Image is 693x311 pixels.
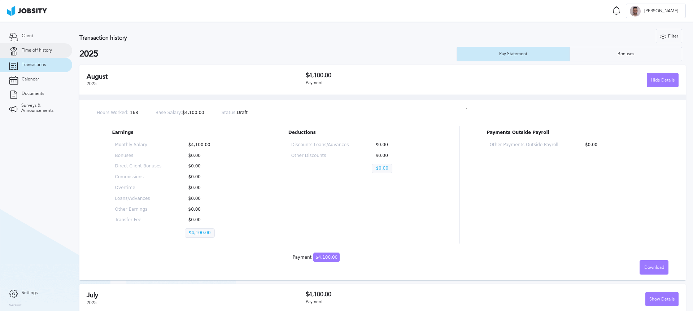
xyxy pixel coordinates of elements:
[115,185,162,190] p: Overtime
[496,52,531,57] div: Pay Statement
[306,72,492,79] h3: $4,100.00
[291,143,349,148] p: Discounts Loans/Advances
[641,9,682,14] span: [PERSON_NAME]
[112,130,234,135] p: Earnings
[293,255,340,260] div: Payment
[222,110,248,115] p: Draft
[487,130,653,135] p: Payments Outside Payroll
[97,110,138,115] p: 168
[306,80,492,86] div: Payment
[372,143,430,148] p: $0.00
[313,253,340,262] span: $4,100.00
[185,218,231,223] p: $0.00
[185,228,215,238] p: $4,100.00
[647,73,678,88] div: Hide Details
[79,35,409,41] h3: Transaction history
[156,110,182,115] span: Base Salary:
[185,185,231,190] p: $0.00
[489,143,558,148] p: Other Payments Outside Payroll
[457,47,570,61] button: Pay Statement
[372,153,430,158] p: $0.00
[656,29,682,43] button: Filter
[630,6,641,17] div: M
[115,218,162,223] p: Transfer Fee
[79,49,457,59] h2: 2025
[185,164,231,169] p: $0.00
[87,292,306,299] h2: July
[647,73,679,87] button: Hide Details
[291,153,349,158] p: Other Discounts
[87,300,97,305] span: 2025
[7,6,47,16] img: ab4bad089aa723f57921c736e9817d99.png
[570,47,683,61] button: Bonuses
[185,207,231,212] p: $0.00
[185,153,231,158] p: $0.00
[185,175,231,180] p: $0.00
[22,62,46,67] span: Transactions
[115,153,162,158] p: Bonuses
[372,164,392,173] p: $0.00
[97,110,128,115] span: Hours Worked:
[115,175,162,180] p: Commissions
[614,52,638,57] div: Bonuses
[581,143,650,148] p: $0.00
[222,110,237,115] span: Status:
[185,196,231,201] p: $0.00
[656,29,682,44] div: Filter
[115,207,162,212] p: Other Earnings
[644,265,664,270] span: Download
[626,4,686,18] button: M[PERSON_NAME]
[306,291,492,298] h3: $4,100.00
[115,196,162,201] p: Loans/Advances
[185,143,231,148] p: $4,100.00
[115,143,162,148] p: Monthly Salary
[22,77,39,82] span: Calendar
[645,292,679,306] button: Show Details
[21,103,63,113] span: Surveys & Announcements
[640,260,668,275] button: Download
[22,91,44,96] span: Documents
[87,73,306,80] h2: August
[288,130,432,135] p: Deductions
[22,48,52,53] span: Time off history
[306,299,492,305] div: Payment
[646,292,678,307] div: Show Details
[115,164,162,169] p: Direct Client Bonuses
[22,34,33,39] span: Client
[87,81,97,86] span: 2025
[156,110,204,115] p: $4,100.00
[22,290,38,295] span: Settings
[9,303,22,308] label: Version:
